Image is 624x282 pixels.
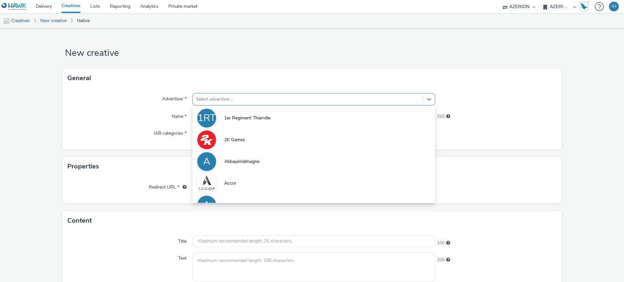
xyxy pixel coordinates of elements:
div: Maximum recommended length: 25 characters. [446,240,450,246]
h3: Content [67,216,92,226]
div: Maximum recommended length: 100 characters. [446,257,450,263]
h3: Properties [67,162,99,171]
span: 200 [437,257,445,263]
a: Hawk Academy [579,1,591,12]
span: 1er Regiment Thierville [224,115,270,121]
div: IH [612,2,617,11]
img: Accor [197,174,216,193]
span: 2K Games [224,137,245,143]
label: Name * [169,111,189,120]
img: mobile [3,18,10,24]
img: Hawk Academy [579,1,589,12]
div: URL will be used as a validation URL with some SSPs and it will be the redirection URL of your cr... [179,184,187,190]
img: 2K Games [197,130,216,149]
span: Accor [224,180,236,187]
span: AbbayeValmagne [224,158,259,165]
div: A [203,153,210,171]
span: ACFA_MULTIMEDIA [224,202,266,208]
div: Maximum 255 characters [446,113,450,120]
span: 255 [437,113,445,120]
div: 1RT [198,109,216,127]
div: A [203,196,210,214]
label: Text [175,252,189,262]
label: IAB categories * [151,128,189,137]
span: 100 [437,240,445,246]
img: undefined Logo [2,3,27,11]
h3: General [67,73,91,83]
a: Native [74,13,93,29]
label: Redirect URL * [146,181,189,190]
label: Title [175,236,189,245]
input: Maximum recommended length: 25 characters. [192,236,435,247]
a: New creative [37,13,70,29]
h1: New creative [62,47,562,59]
label: Advertiser * [160,93,189,102]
